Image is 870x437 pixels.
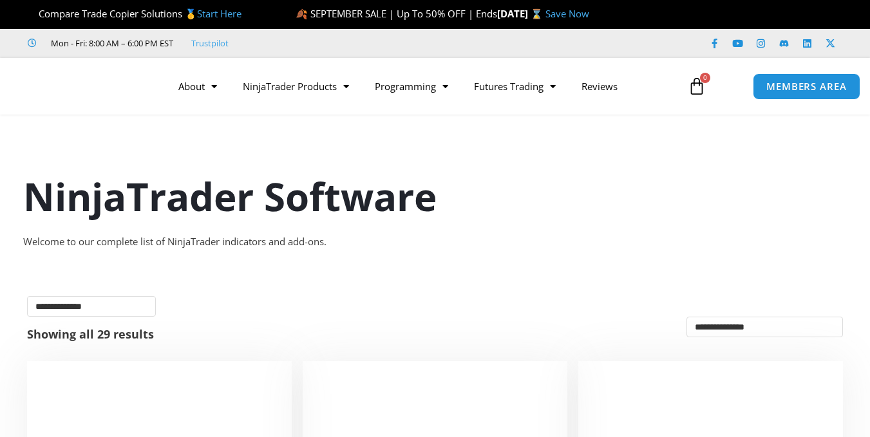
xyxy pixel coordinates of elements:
[17,63,156,109] img: LogoAI | Affordable Indicators – NinjaTrader
[668,68,725,105] a: 0
[230,71,362,101] a: NinjaTrader Products
[497,7,545,20] strong: [DATE] ⌛
[165,71,230,101] a: About
[362,71,461,101] a: Programming
[165,71,679,101] nav: Menu
[545,7,589,20] a: Save Now
[197,7,241,20] a: Start Here
[191,35,229,51] a: Trustpilot
[766,82,847,91] span: MEMBERS AREA
[23,233,847,251] div: Welcome to our complete list of NinjaTrader indicators and add-ons.
[48,35,173,51] span: Mon - Fri: 8:00 AM – 6:00 PM EST
[28,7,241,20] span: Compare Trade Copier Solutions 🥇
[569,71,630,101] a: Reviews
[27,328,154,340] p: Showing all 29 results
[700,73,710,83] span: 0
[23,169,847,223] h1: NinjaTrader Software
[686,317,843,337] select: Shop order
[296,7,497,20] span: 🍂 SEPTEMBER SALE | Up To 50% OFF | Ends
[753,73,860,100] a: MEMBERS AREA
[28,9,38,19] img: 🏆
[461,71,569,101] a: Futures Trading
